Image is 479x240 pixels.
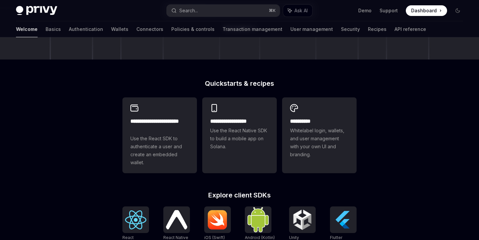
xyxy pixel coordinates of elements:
a: Basics [46,21,61,37]
a: Transaction management [223,21,282,37]
a: **** *****Whitelabel login, wallets, and user management with your own UI and branding. [282,97,357,173]
a: API reference [395,21,426,37]
img: Unity [292,209,313,230]
img: Android (Kotlin) [247,207,269,232]
a: Demo [358,7,372,14]
span: ⌘ K [269,8,276,13]
span: Unity [289,235,299,240]
span: Ask AI [294,7,308,14]
h2: Quickstarts & recipes [122,80,357,87]
button: Toggle dark mode [452,5,463,16]
a: Policies & controls [171,21,215,37]
img: iOS (Swift) [207,210,228,230]
span: Use the React Native SDK to build a mobile app on Solana. [210,127,269,151]
a: Connectors [136,21,163,37]
span: Android (Kotlin) [245,235,275,240]
a: Support [380,7,398,14]
a: Authentication [69,21,103,37]
span: React Native [163,235,188,240]
a: Recipes [368,21,387,37]
span: Dashboard [411,7,437,14]
a: Welcome [16,21,38,37]
img: Flutter [333,209,354,230]
span: iOS (Swift) [204,235,225,240]
img: React Native [166,210,187,229]
a: Wallets [111,21,128,37]
h2: Explore client SDKs [122,192,357,198]
a: User management [290,21,333,37]
div: Search... [179,7,198,15]
img: React [125,210,146,229]
button: Search...⌘K [167,5,279,17]
span: Use the React SDK to authenticate a user and create an embedded wallet. [130,135,189,167]
img: dark logo [16,6,57,15]
button: Ask AI [283,5,312,17]
a: Dashboard [406,5,447,16]
span: React [122,235,134,240]
a: Security [341,21,360,37]
span: Whitelabel login, wallets, and user management with your own UI and branding. [290,127,349,159]
span: Flutter [330,235,342,240]
a: **** **** **** ***Use the React Native SDK to build a mobile app on Solana. [202,97,277,173]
